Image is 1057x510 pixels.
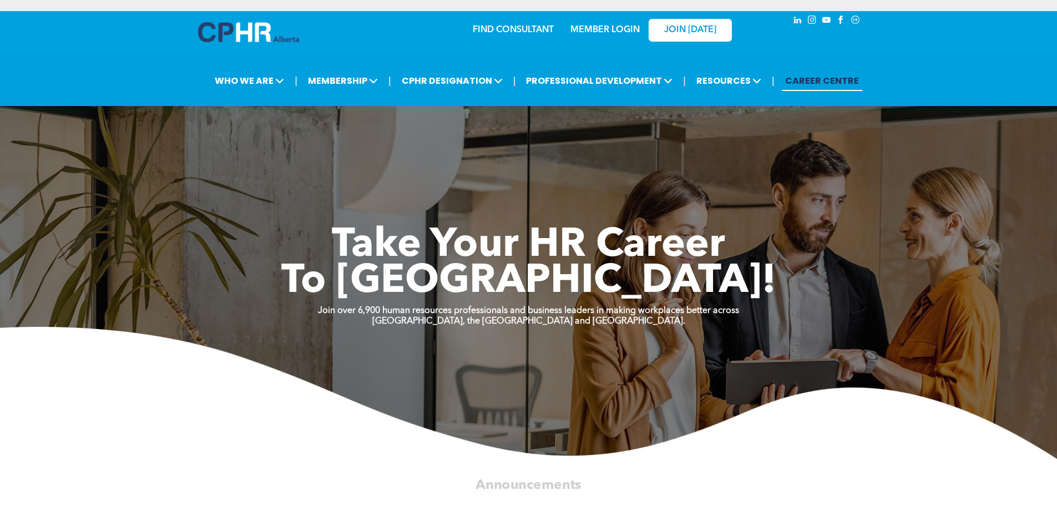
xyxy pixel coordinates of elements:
span: JOIN [DATE] [664,25,716,36]
a: instagram [806,14,818,29]
span: To [GEOGRAPHIC_DATA]! [281,262,776,302]
span: Announcements [476,478,581,492]
li: | [388,69,391,92]
strong: [GEOGRAPHIC_DATA], the [GEOGRAPHIC_DATA] and [GEOGRAPHIC_DATA]. [372,317,685,326]
li: | [772,69,775,92]
img: A blue and white logo for cp alberta [198,22,299,42]
span: MEMBERSHIP [305,70,381,91]
li: | [295,69,297,92]
span: CPHR DESIGNATION [398,70,506,91]
li: | [683,69,686,92]
a: Social network [849,14,862,29]
a: JOIN [DATE] [649,19,732,42]
a: linkedin [792,14,804,29]
li: | [513,69,516,92]
a: FIND CONSULTANT [473,26,554,34]
a: facebook [835,14,847,29]
a: CAREER CENTRE [782,70,862,91]
span: WHO WE ARE [211,70,287,91]
a: youtube [821,14,833,29]
span: PROFESSIONAL DEVELOPMENT [523,70,676,91]
span: Take Your HR Career [332,226,725,266]
span: RESOURCES [693,70,765,91]
strong: Join over 6,900 human resources professionals and business leaders in making workplaces better ac... [318,306,739,315]
a: MEMBER LOGIN [570,26,640,34]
